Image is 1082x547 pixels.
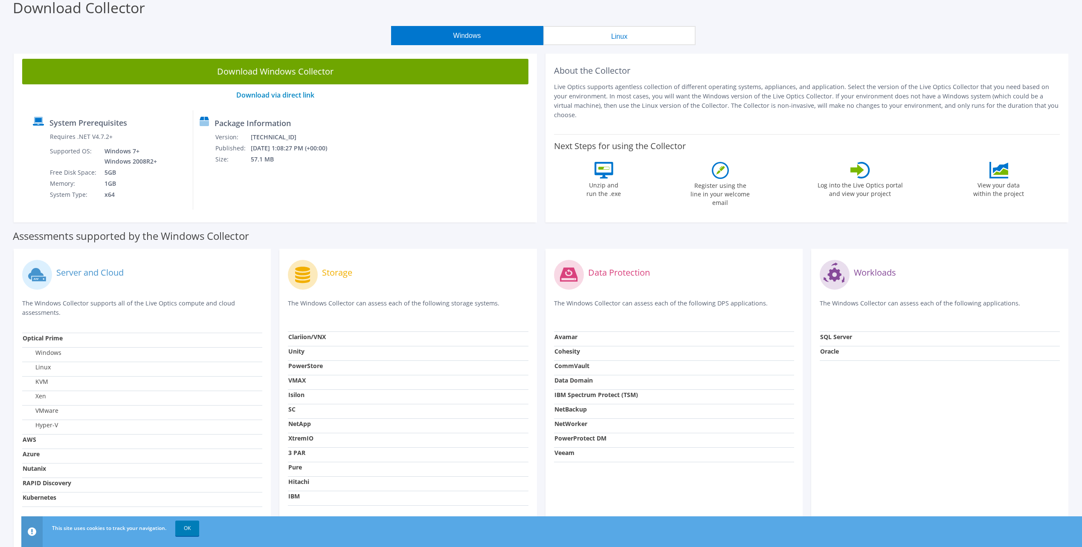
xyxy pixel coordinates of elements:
[23,479,71,487] strong: RAPID Discovery
[22,59,528,84] a: Download Windows Collector
[23,421,58,429] label: Hyper-V
[288,449,305,457] strong: 3 PAR
[215,154,250,165] td: Size:
[288,333,326,341] strong: Clariion/VNX
[391,26,543,45] button: Windows
[49,178,98,189] td: Memory:
[98,167,159,178] td: 5GB
[288,405,296,413] strong: SC
[817,178,903,198] label: Log into the Live Optics portal and view your project
[554,376,593,384] strong: Data Domain
[23,406,58,415] label: VMware
[23,363,51,371] label: Linux
[98,178,159,189] td: 1GB
[98,189,159,200] td: x64
[554,391,638,399] strong: IBM Spectrum Protect (TSM)
[288,299,528,316] p: The Windows Collector can assess each of the following storage systems.
[288,492,300,500] strong: IBM
[175,521,199,536] a: OK
[250,143,339,154] td: [DATE] 1:08:27 PM (+00:00)
[288,376,306,384] strong: VMAX
[250,154,339,165] td: 57.1 MB
[554,449,574,457] strong: Veeam
[215,132,250,143] td: Version:
[288,478,309,486] strong: Hitachi
[288,391,305,399] strong: Isilon
[52,524,166,532] span: This site uses cookies to track your navigation.
[554,420,587,428] strong: NetWorker
[288,434,313,442] strong: XtremIO
[215,143,250,154] td: Published:
[23,450,40,458] strong: Azure
[820,347,839,355] strong: Oracle
[554,141,686,151] label: Next Steps for using the Collector
[49,189,98,200] td: System Type:
[968,178,1030,198] label: View your data within the project
[854,268,896,277] label: Workloads
[49,167,98,178] td: Free Disk Space:
[288,362,323,370] strong: PowerStore
[23,348,61,357] label: Windows
[554,82,1060,120] p: Live Optics supports agentless collection of different operating systems, appliances, and applica...
[554,299,794,316] p: The Windows Collector can assess each of the following DPS applications.
[13,232,249,240] label: Assessments supported by the Windows Collector
[554,66,1060,76] h2: About the Collector
[50,132,113,141] label: Requires .NET V4.7.2+
[820,333,852,341] strong: SQL Server
[23,464,46,472] strong: Nutanix
[554,405,587,413] strong: NetBackup
[250,132,339,143] td: [TECHNICAL_ID]
[23,377,48,386] label: KVM
[288,463,302,471] strong: Pure
[820,299,1060,316] p: The Windows Collector can assess each of the following applications.
[554,347,580,355] strong: Cohesity
[543,26,696,45] button: Linux
[23,334,63,342] strong: Optical Prime
[554,362,589,370] strong: CommVault
[22,299,262,317] p: The Windows Collector supports all of the Live Optics compute and cloud assessments.
[288,347,305,355] strong: Unity
[56,268,124,277] label: Server and Cloud
[236,90,314,100] a: Download via direct link
[23,493,56,501] strong: Kubernetes
[215,119,291,127] label: Package Information
[49,118,127,127] label: System Prerequisites
[288,420,311,428] strong: NetApp
[584,178,624,198] label: Unzip and run the .exe
[322,268,352,277] label: Storage
[98,146,159,167] td: Windows 7+ Windows 2008R2+
[49,146,98,167] td: Supported OS:
[688,179,752,207] label: Register using the line in your welcome email
[554,333,577,341] strong: Avamar
[554,434,606,442] strong: PowerProtect DM
[23,435,36,443] strong: AWS
[588,268,650,277] label: Data Protection
[23,392,46,400] label: Xen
